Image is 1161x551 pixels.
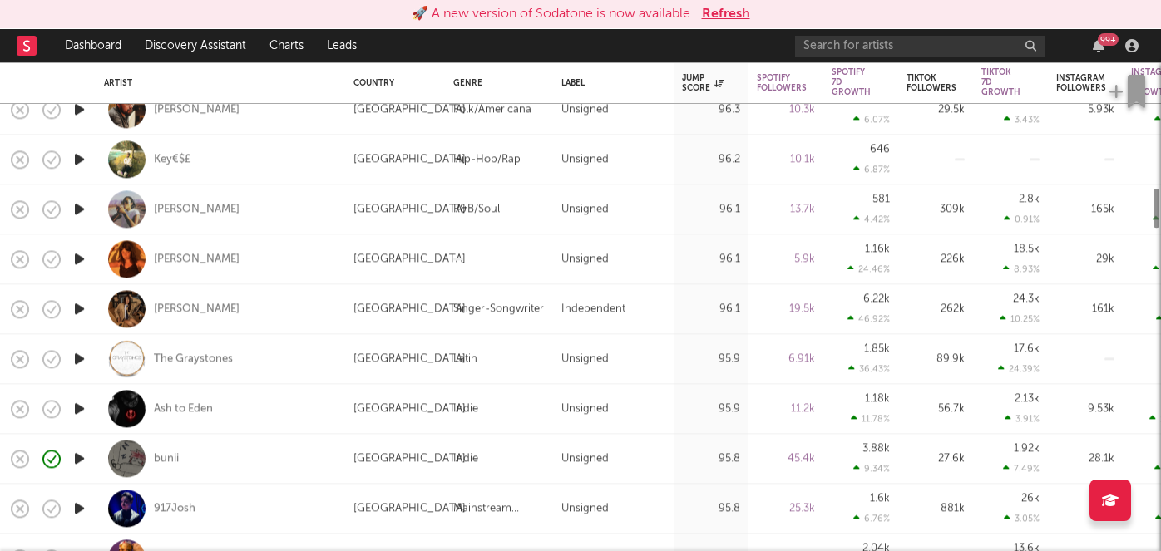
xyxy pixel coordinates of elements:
[1013,293,1040,304] div: 24.3k
[907,100,965,120] div: 29.5k
[1014,244,1040,254] div: 18.5k
[1056,299,1114,319] div: 161k
[907,499,965,519] div: 881k
[561,78,657,88] div: Label
[682,349,740,369] div: 95.9
[561,100,609,120] div: Unsigned
[353,399,466,419] div: [GEOGRAPHIC_DATA]
[853,214,890,224] div: 4.42 %
[353,449,466,469] div: [GEOGRAPHIC_DATA]
[757,399,815,419] div: 11.2k
[353,199,466,219] div: [GEOGRAPHIC_DATA]
[453,399,478,419] div: Indie
[981,67,1020,97] div: Tiktok 7D Growth
[870,144,890,155] div: 646
[1000,313,1040,324] div: 10.25 %
[453,299,544,319] div: Singer-Songwriter
[353,150,466,170] div: [GEOGRAPHIC_DATA]
[1098,33,1119,46] div: 99 +
[907,299,965,319] div: 262k
[872,194,890,204] div: 581
[864,343,890,354] div: 1.85k
[863,293,890,304] div: 6.22k
[561,399,609,419] div: Unsigned
[1056,499,1114,519] div: 228k
[104,78,329,88] div: Artist
[870,493,890,504] div: 1.6k
[682,449,740,469] div: 95.8
[154,102,240,117] a: [PERSON_NAME]
[1056,199,1114,219] div: 165k
[757,449,815,469] div: 45.4k
[907,349,965,369] div: 89.9k
[795,36,1045,57] input: Search for artists
[702,4,750,24] button: Refresh
[561,150,609,170] div: Unsigned
[353,349,466,369] div: [GEOGRAPHIC_DATA]
[453,499,545,519] div: Mainstream Electronic
[757,73,807,93] div: Spotify Followers
[133,29,258,62] a: Discovery Assistant
[258,29,315,62] a: Charts
[154,451,179,466] a: bunii
[561,499,609,519] div: Unsigned
[871,94,890,105] div: 590
[1004,513,1040,524] div: 3.05 %
[682,499,740,519] div: 95.8
[154,401,213,416] a: Ash to Eden
[1021,493,1040,504] div: 26k
[907,249,965,269] div: 226k
[453,199,500,219] div: R&B/Soul
[561,199,609,219] div: Unsigned
[907,449,965,469] div: 27.6k
[154,501,195,516] a: 917Josh
[847,313,890,324] div: 46.92 %
[561,249,609,269] div: Unsigned
[1021,94,1040,105] div: 977
[154,302,240,317] a: [PERSON_NAME]
[453,100,531,120] div: Folk/Americana
[682,399,740,419] div: 95.9
[1056,100,1114,120] div: 5.93k
[353,299,466,319] div: [GEOGRAPHIC_DATA]
[757,100,815,120] div: 10.3k
[757,349,815,369] div: 6.91k
[851,413,890,424] div: 11.78 %
[1019,194,1040,204] div: 2.8k
[907,73,956,93] div: Tiktok Followers
[1093,39,1104,52] button: 99+
[353,100,466,120] div: [GEOGRAPHIC_DATA]
[561,349,609,369] div: Unsigned
[682,73,724,93] div: Jump Score
[1056,399,1114,419] div: 9.53k
[154,252,240,267] a: [PERSON_NAME]
[757,150,815,170] div: 10.1k
[353,78,428,88] div: Country
[154,352,233,367] a: The Graystones
[998,363,1040,374] div: 24.39 %
[1056,73,1106,93] div: Instagram Followers
[1015,393,1040,404] div: 2.13k
[853,463,890,474] div: 9.34 %
[862,443,890,454] div: 3.88k
[561,299,625,319] div: Independent
[353,249,466,269] div: [GEOGRAPHIC_DATA]
[453,449,478,469] div: Indie
[907,399,965,419] div: 56.7k
[453,78,536,88] div: Genre
[315,29,368,62] a: Leads
[154,152,191,167] a: Key€$£
[682,249,740,269] div: 96.1
[453,150,521,170] div: Hip-Hop/Rap
[853,114,890,125] div: 6.07 %
[1005,413,1040,424] div: 3.91 %
[757,299,815,319] div: 19.5k
[154,202,240,217] a: [PERSON_NAME]
[853,164,890,175] div: 6.87 %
